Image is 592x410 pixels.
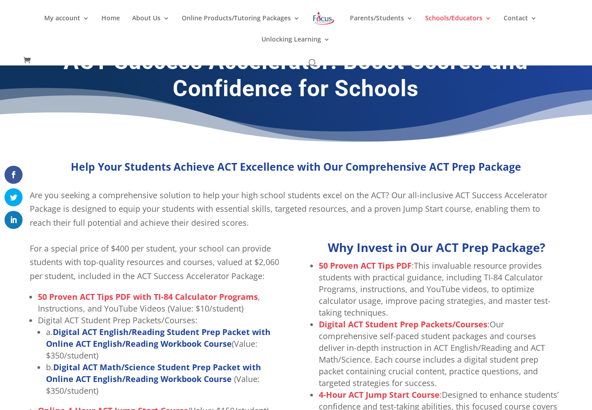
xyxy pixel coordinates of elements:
a: Unlocking Learning [262,36,330,57]
p: Are you seeking a comprehensive solution to help your high school students excel on the ACT? Our ... [30,188,563,230]
a: Parents/Students [350,15,413,36]
img: Focus on Learning [312,10,335,27]
p: Our comprehensive self-paced student packages and courses deliver in-depth instruction in ACT Eng... [319,318,562,389]
span: : [319,319,490,330]
li: Digital ACT Student Prep Packets/Courses: [38,314,281,405]
a: About Us [132,15,170,36]
li: b. (Value: $350/student) [46,361,281,396]
strong: 50 Proven ACT Tips PDF [319,260,412,271]
h1: ACT Success Accelerator: Boost Scores and Confidence for Schools [59,48,532,107]
p: This invaluable resource provides students with practical guidance, including TI-84 Calculator Pr... [319,260,562,318]
a: My account [44,15,89,36]
a: Schools/Educators [425,15,491,36]
span: : [319,389,442,400]
li: , Instructions, and YouTube Videos (Value: $10/student) [38,291,281,314]
a: Contact [504,15,537,36]
strong: Digital ACT English/Reading Student Prep Packet with Online ACT English/Reading Workbook Course [46,326,271,349]
a: Online Products/Tutoring Packages [182,15,300,36]
p: For a special price of $400 per student, your school can provide students with top-quality resour... [30,242,281,291]
a: Home [101,15,120,36]
li: a. (Value: $350/student) [46,326,281,361]
strong: Why Invest in Our ACT Prep Package? [328,239,545,256]
strong: Digital ACT Math/Science Student Prep Packet with Online ACT English/Reading Workbook Course [46,362,261,384]
span: : [319,260,414,271]
strong: Digital ACT Student Prep Packets/Courses [319,319,487,330]
strong: 50 Proven ACT Tips PDF with TI-84 Calculator Programs [38,291,258,302]
p: Help Your Students Achieve ACT Excellence with Our Comprehensive ACT Prep Package [30,160,563,174]
strong: 4-Hour ACT Jump Start Course [319,389,440,400]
